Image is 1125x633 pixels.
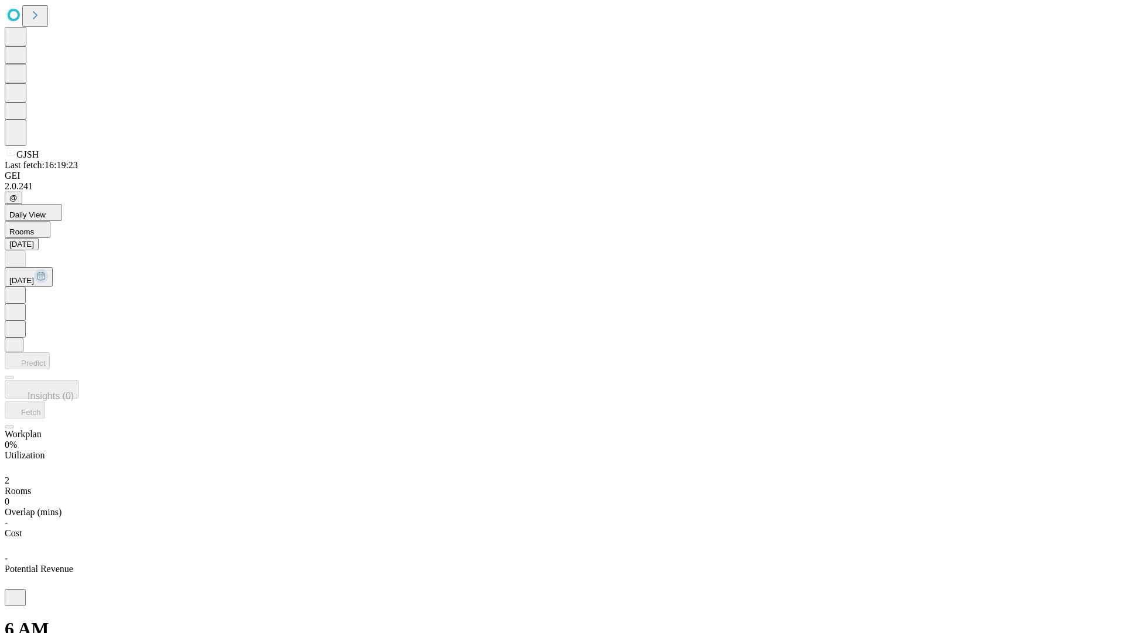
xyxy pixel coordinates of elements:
span: Insights (0) [28,391,74,401]
span: - [5,553,8,563]
span: Daily View [9,210,46,219]
button: Rooms [5,221,50,238]
span: GJSH [16,149,39,159]
span: - [5,518,8,527]
span: Potential Revenue [5,564,73,574]
button: @ [5,192,22,204]
span: 2 [5,475,9,485]
span: Rooms [9,227,34,236]
button: Insights (0) [5,380,79,399]
button: [DATE] [5,267,53,287]
span: Cost [5,528,22,538]
span: Last fetch: 16:19:23 [5,160,78,170]
span: 0% [5,440,17,450]
button: Daily View [5,204,62,221]
span: Utilization [5,450,45,460]
span: Rooms [5,486,31,496]
span: @ [9,193,18,202]
button: Predict [5,352,50,369]
div: GEI [5,171,1120,181]
span: [DATE] [9,276,34,285]
div: 2.0.241 [5,181,1120,192]
span: 0 [5,496,9,506]
button: [DATE] [5,238,39,250]
span: Workplan [5,429,42,439]
button: Fetch [5,401,45,418]
span: Overlap (mins) [5,507,62,517]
